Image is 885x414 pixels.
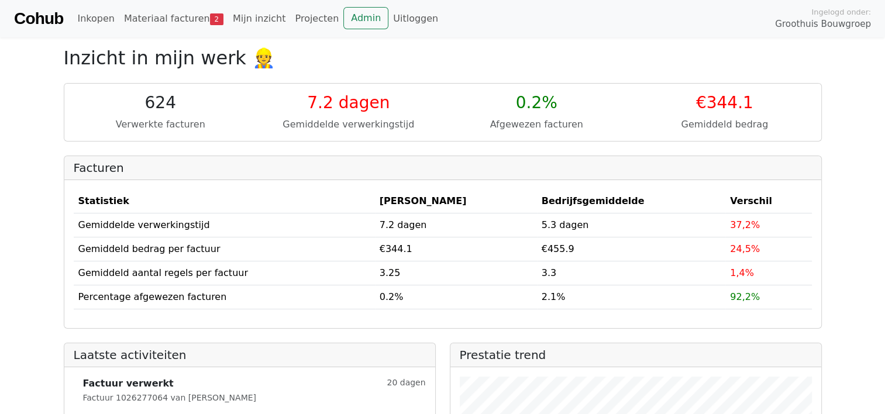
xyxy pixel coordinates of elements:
[228,7,291,30] a: Mijn inzicht
[730,267,754,278] span: 1,4%
[775,18,871,31] span: Groothuis Bouwgroep
[119,7,228,30] a: Materiaal facturen2
[83,393,257,402] small: Factuur 1026277064 van [PERSON_NAME]
[210,13,223,25] span: 2
[537,285,726,309] td: 2.1%
[375,189,537,213] th: [PERSON_NAME]
[261,118,436,132] div: Gemiddelde verwerkingstijd
[74,189,375,213] th: Statistiek
[460,348,812,362] h2: Prestatie trend
[74,213,375,237] td: Gemiddelde verwerkingstijd
[730,291,760,302] span: 92,2%
[375,285,537,309] td: 0.2%
[811,6,871,18] span: Ingelogd onder:
[537,261,726,285] td: 3.3
[638,93,812,113] div: €344.1
[730,219,760,230] span: 37,2%
[74,348,426,362] h2: Laatste activiteiten
[537,189,726,213] th: Bedrijfsgemiddelde
[64,47,822,69] h2: Inzicht in mijn werk 👷
[450,118,624,132] div: Afgewezen facturen
[638,118,812,132] div: Gemiddeld bedrag
[74,261,375,285] td: Gemiddeld aantal regels per factuur
[343,7,388,29] a: Admin
[290,7,343,30] a: Projecten
[450,93,624,113] div: 0.2%
[74,237,375,261] td: Gemiddeld bedrag per factuur
[375,237,537,261] td: €344.1
[387,377,425,391] small: 20 dagen
[375,213,537,237] td: 7.2 dagen
[74,285,375,309] td: Percentage afgewezen facturen
[537,237,726,261] td: €455.9
[74,161,812,175] h2: Facturen
[375,261,537,285] td: 3.25
[261,93,436,113] div: 7.2 dagen
[73,7,119,30] a: Inkopen
[74,93,248,113] div: 624
[388,7,443,30] a: Uitloggen
[725,189,811,213] th: Verschil
[14,5,63,33] a: Cohub
[537,213,726,237] td: 5.3 dagen
[74,118,248,132] div: Verwerkte facturen
[730,243,760,254] span: 24,5%
[83,377,174,391] strong: Factuur verwerkt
